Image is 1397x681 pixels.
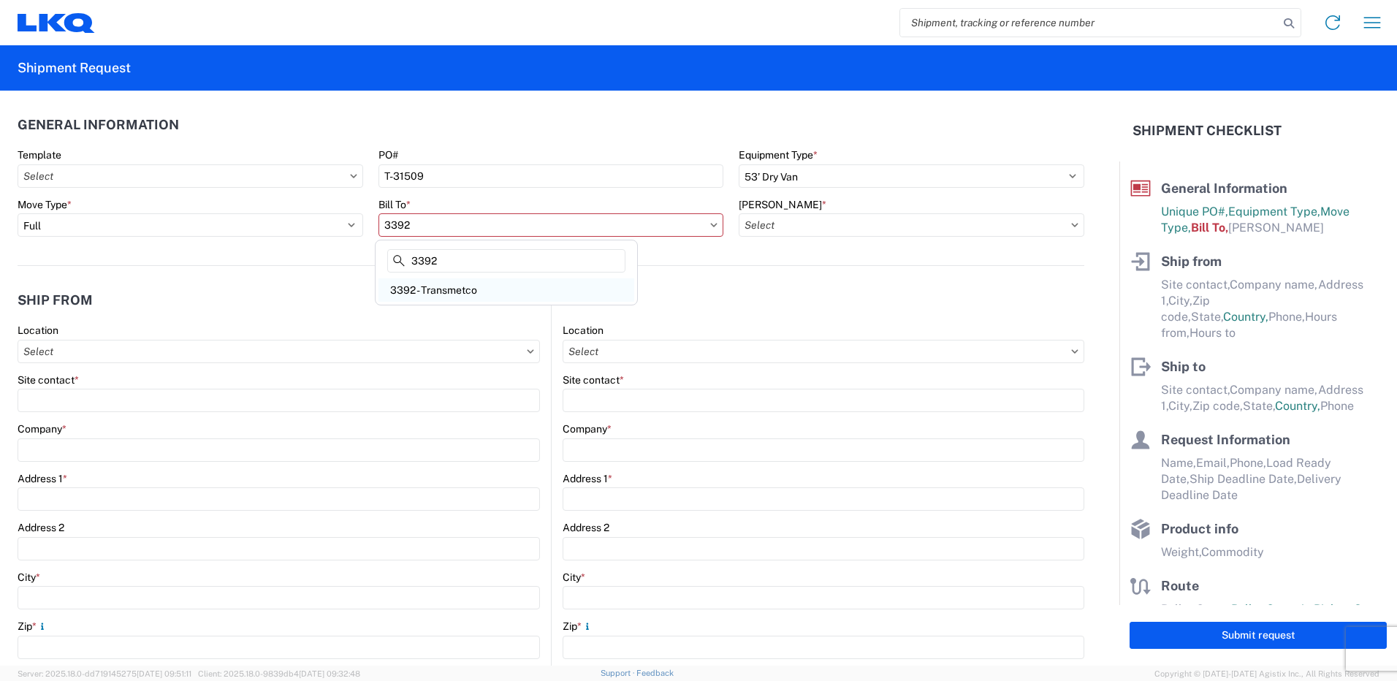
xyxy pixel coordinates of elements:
[1196,456,1230,470] span: Email,
[1275,399,1320,413] span: Country,
[563,324,604,337] label: Location
[563,472,612,485] label: Address 1
[18,521,64,534] label: Address 2
[563,620,593,633] label: Zip
[1154,667,1379,680] span: Copyright © [DATE]-[DATE] Agistix Inc., All Rights Reserved
[1191,310,1223,324] span: State,
[1161,254,1222,269] span: Ship from
[18,148,61,161] label: Template
[1161,456,1196,470] span: Name,
[900,9,1279,37] input: Shipment, tracking or reference number
[1161,432,1290,447] span: Request Information
[1161,545,1201,559] span: Weight,
[18,373,79,387] label: Site contact
[18,422,66,435] label: Company
[18,571,40,584] label: City
[18,164,363,188] input: Select
[1192,399,1243,413] span: Zip code,
[18,472,67,485] label: Address 1
[1191,221,1228,235] span: Bill To,
[1161,602,1386,632] span: Pallet Count in Pickup Stops equals Pallet Count in delivery stops
[601,669,637,677] a: Support
[563,571,585,584] label: City
[1223,310,1268,324] span: Country,
[1189,472,1297,486] span: Ship Deadline Date,
[1161,578,1199,593] span: Route
[1268,310,1305,324] span: Phone,
[1161,180,1287,196] span: General Information
[563,340,1084,363] input: Select
[1201,545,1264,559] span: Commodity
[1161,602,1231,616] span: Pallet Count,
[739,213,1084,237] input: Select
[378,198,411,211] label: Bill To
[18,59,131,77] h2: Shipment Request
[1228,205,1320,218] span: Equipment Type,
[1168,294,1192,308] span: City,
[1161,278,1230,292] span: Site contact,
[563,521,609,534] label: Address 2
[1133,122,1282,140] h2: Shipment Checklist
[1230,278,1318,292] span: Company name,
[1161,383,1230,397] span: Site contact,
[563,422,612,435] label: Company
[1130,622,1387,649] button: Submit request
[18,340,540,363] input: Select
[739,198,826,211] label: [PERSON_NAME]
[1161,521,1238,536] span: Product info
[1189,326,1236,340] span: Hours to
[1161,205,1228,218] span: Unique PO#,
[299,669,360,678] span: [DATE] 09:32:48
[18,293,93,308] h2: Ship from
[1228,221,1324,235] span: [PERSON_NAME]
[378,148,398,161] label: PO#
[1161,359,1206,374] span: Ship to
[18,669,191,678] span: Server: 2025.18.0-dd719145275
[1243,399,1275,413] span: State,
[1320,399,1354,413] span: Phone
[18,620,48,633] label: Zip
[378,213,724,237] input: Select
[18,198,72,211] label: Move Type
[137,669,191,678] span: [DATE] 09:51:11
[1230,456,1266,470] span: Phone,
[636,669,674,677] a: Feedback
[1168,399,1192,413] span: City,
[1230,383,1318,397] span: Company name,
[378,278,634,302] div: 3392 - Transmetco
[198,669,360,678] span: Client: 2025.18.0-9839db4
[18,118,179,132] h2: General Information
[739,148,818,161] label: Equipment Type
[18,324,58,337] label: Location
[563,373,624,387] label: Site contact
